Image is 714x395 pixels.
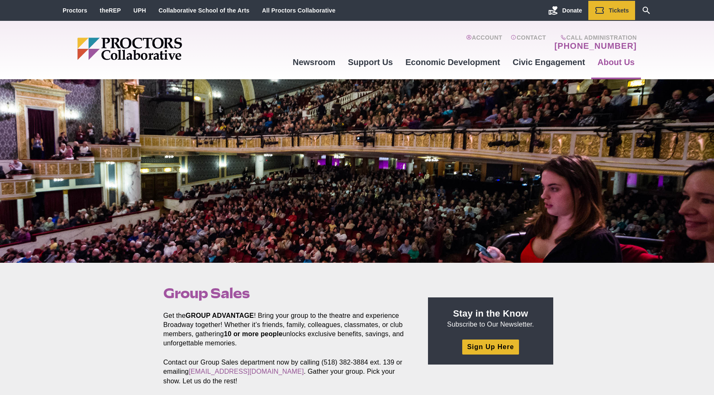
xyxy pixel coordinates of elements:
[466,34,502,51] a: Account
[163,285,409,301] h1: Group Sales
[224,330,283,337] strong: 10 or more people
[462,340,519,354] a: Sign Up Here
[134,7,146,14] a: UPH
[77,38,246,60] img: Proctors logo
[262,7,335,14] a: All Proctors Collaborative
[159,7,250,14] a: Collaborative School of the Arts
[542,1,588,20] a: Donate
[506,51,591,73] a: Civic Engagement
[100,7,121,14] a: theREP
[438,307,543,329] p: Subscribe to Our Newsletter.
[562,7,582,14] span: Donate
[63,7,87,14] a: Proctors
[453,308,528,319] strong: Stay in the Know
[286,51,342,73] a: Newsroom
[511,34,546,51] a: Contact
[399,51,506,73] a: Economic Development
[635,1,658,20] a: Search
[189,368,304,375] a: [EMAIL_ADDRESS][DOMAIN_NAME]
[552,34,637,41] span: Call Administration
[609,7,629,14] span: Tickets
[186,312,254,319] strong: GROUP ADVANTAGE
[342,51,399,73] a: Support Us
[554,41,637,51] a: [PHONE_NUMBER]
[163,311,409,348] p: Get the ! Bring your group to the theatre and experience Broadway together! Whether it’s friends,...
[591,51,641,73] a: About Us
[588,1,635,20] a: Tickets
[163,358,409,385] p: Contact our Group Sales department now by calling (518) 382-3884 ext. 139 or emailing . Gather yo...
